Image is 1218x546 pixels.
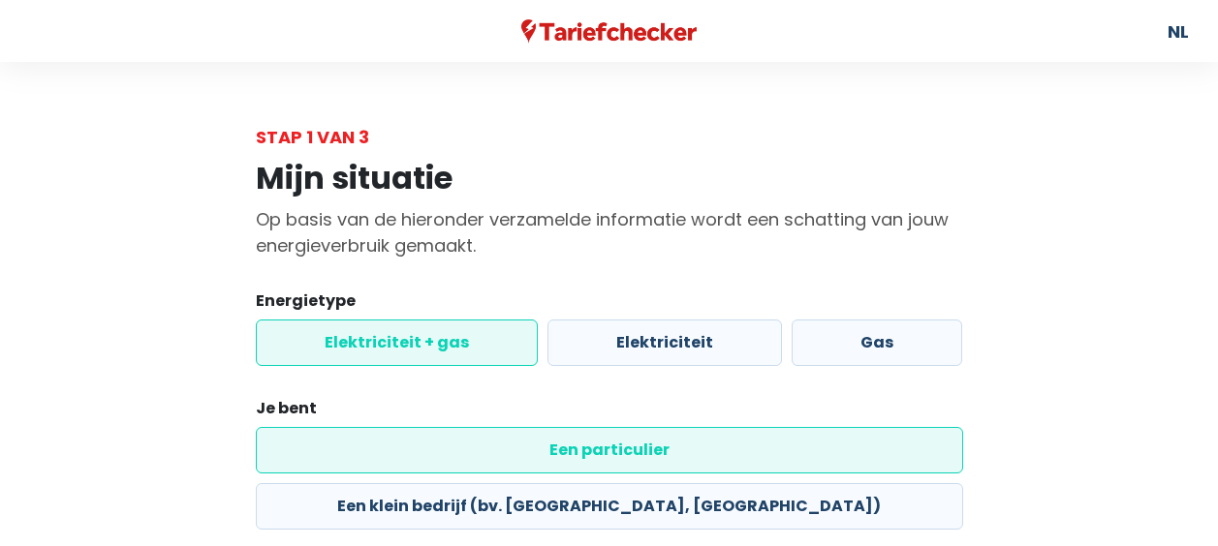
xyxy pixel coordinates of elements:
[256,427,963,473] label: Een particulier
[256,160,963,197] h1: Mijn situatie
[792,319,962,366] label: Gas
[256,397,963,427] legend: Je bent
[521,19,698,44] img: Tariefchecker logo
[256,289,963,319] legend: Energietype
[256,483,963,530] label: Een klein bedrijf (bv. [GEOGRAPHIC_DATA], [GEOGRAPHIC_DATA])
[256,124,963,150] div: Stap 1 van 3
[256,206,963,258] p: Op basis van de hieronder verzamelde informatie wordt een schatting van jouw energieverbruik gema...
[547,319,782,366] label: Elektriciteit
[256,319,538,366] label: Elektriciteit + gas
